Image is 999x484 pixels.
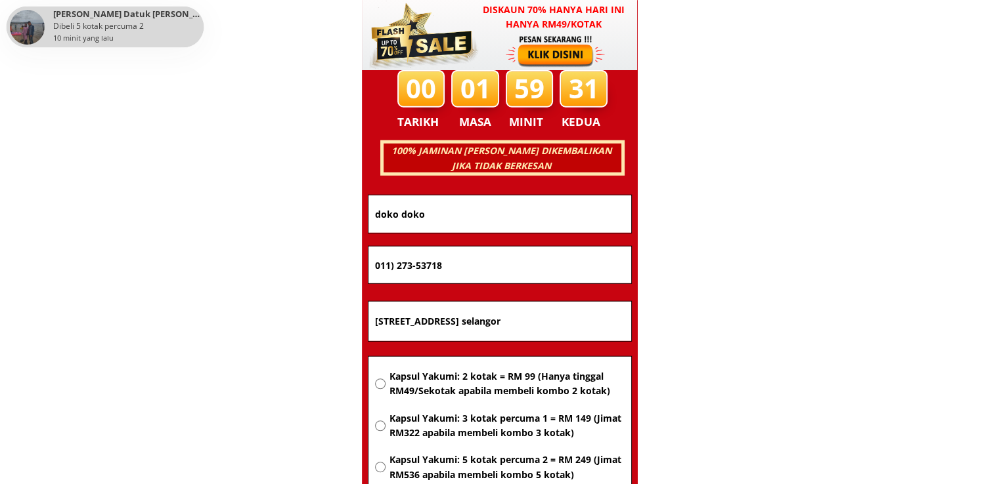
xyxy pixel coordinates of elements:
[562,113,604,131] h3: KEDUA
[470,3,638,32] h3: Diskaun 70% hanya hari ini hanya RM49/kotak
[372,302,628,341] input: Alamat
[382,144,621,173] h3: 100% JAMINAN [PERSON_NAME] DIKEMBALIKAN JIKA TIDAK BERKESAN
[372,195,628,233] input: Nama penuh
[389,369,624,399] span: Kapsul Yakumi: 2 kotak = RM 99 (Hanya tinggal RM49/Sekotak apabila membeli kombo 2 kotak)
[389,411,624,441] span: Kapsul Yakumi: 3 kotak percuma 1 = RM 149 (Jimat RM322 apabila membeli kombo 3 kotak)
[372,247,628,283] input: Nombor Telefon Bimbit
[509,113,548,131] h3: MINIT
[397,113,453,131] h3: TARIKH
[389,453,624,482] span: Kapsul Yakumi: 5 kotak percuma 2 = RM 249 (Jimat RM536 apabila membeli kombo 5 kotak)
[453,113,498,131] h3: MASA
